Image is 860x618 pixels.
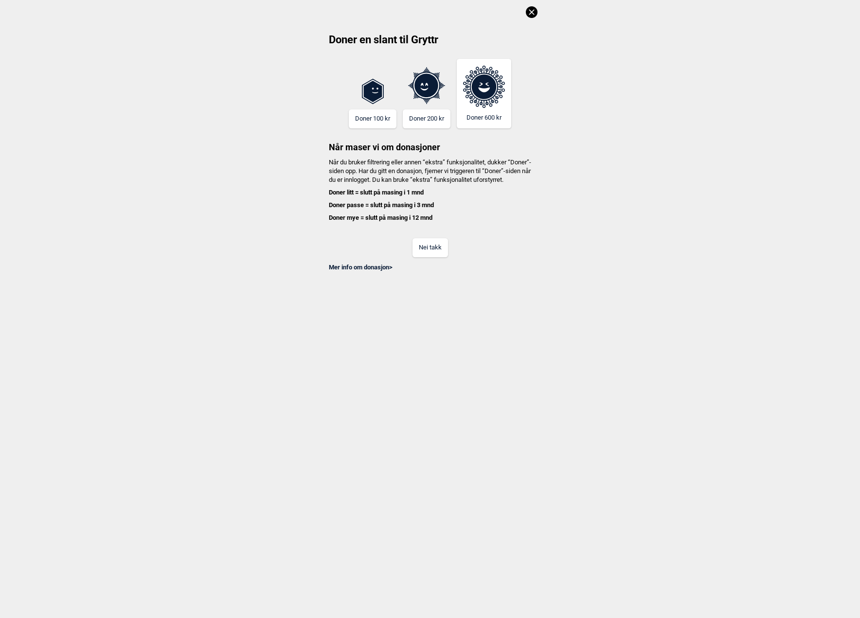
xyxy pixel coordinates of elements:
button: Doner 600 kr [457,59,511,128]
b: Doner mye = slutt på masing i 12 mnd [329,214,432,221]
button: Doner 100 kr [349,109,396,128]
a: Mer info om donasjon> [329,264,393,271]
h4: Når du bruker filtrering eller annen “ekstra” funksjonalitet, dukker “Doner”-siden opp. Har du gi... [322,158,537,223]
button: Nei takk [412,238,448,257]
h2: Doner en slant til Gryttr [322,33,537,54]
b: Doner litt = slutt på masing i 1 mnd [329,189,424,196]
button: Doner 200 kr [403,109,450,128]
h3: Når maser vi om donasjoner [322,128,537,153]
b: Doner passe = slutt på masing i 3 mnd [329,201,434,209]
